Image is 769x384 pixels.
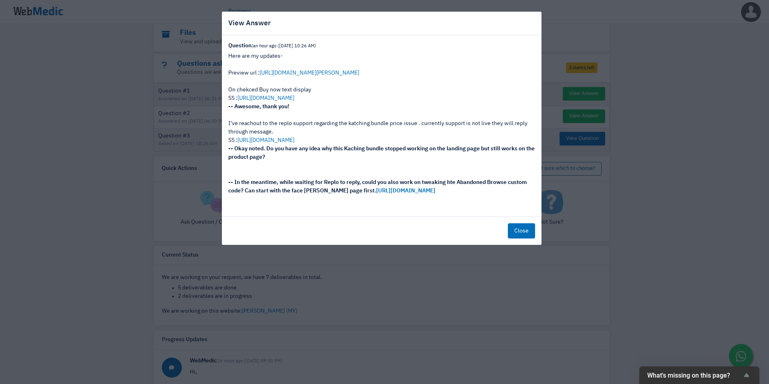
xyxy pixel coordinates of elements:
span: What's missing on this page? [647,372,742,379]
strong: -- Awesome, thank you! [228,104,289,109]
a: [URL][DOMAIN_NAME] [238,137,294,143]
small: an hour ago ([DATE] 10:26 AM) [253,44,316,48]
a: [URL][DOMAIN_NAME][PERSON_NAME] [260,70,359,76]
a: [URL][DOMAIN_NAME] [376,188,435,194]
a: [URL][DOMAIN_NAME] [238,95,294,101]
h5: View Answer [228,18,271,28]
button: Show survey - What's missing on this page? [647,370,751,380]
strong: Question: [228,43,316,49]
strong: -- In the meantime, while waiting for Replo to reply, could you also work on tweaking hte Abandon... [228,180,527,194]
div: Here are my updates- Preview url : On chekced Buy now text display SS : I've reachout to the repl... [228,52,535,204]
strong: -- Okay noted. Do you have any idea why this Kaching bundle stopped working on the landing page b... [228,146,535,160]
button: Close [508,223,535,238]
